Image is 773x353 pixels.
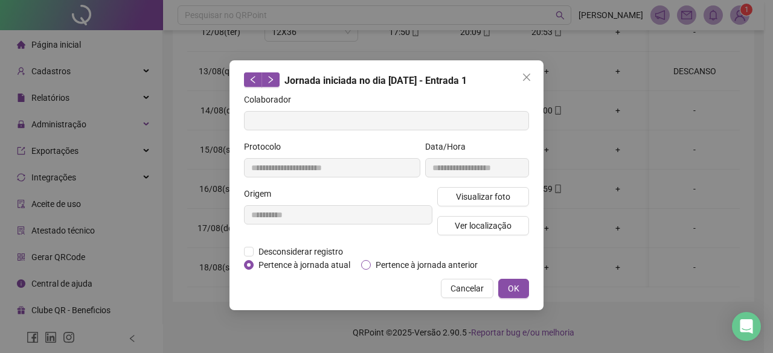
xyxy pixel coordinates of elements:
[508,282,519,295] span: OK
[244,187,279,200] label: Origem
[522,72,531,82] span: close
[371,258,483,272] span: Pertence à jornada anterior
[498,279,529,298] button: OK
[437,187,529,206] button: Visualizar foto
[425,140,473,153] label: Data/Hora
[261,72,280,87] button: right
[517,68,536,87] button: Close
[456,190,510,203] span: Visualizar foto
[437,216,529,235] button: Ver localização
[451,282,484,295] span: Cancelar
[254,258,355,272] span: Pertence à jornada atual
[244,72,262,87] button: left
[254,245,348,258] span: Desconsiderar registro
[249,75,257,84] span: left
[244,93,299,106] label: Colaborador
[441,279,493,298] button: Cancelar
[266,75,275,84] span: right
[732,312,761,341] div: Open Intercom Messenger
[244,140,289,153] label: Protocolo
[455,219,512,232] span: Ver localização
[244,72,529,88] div: Jornada iniciada no dia [DATE] - Entrada 1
